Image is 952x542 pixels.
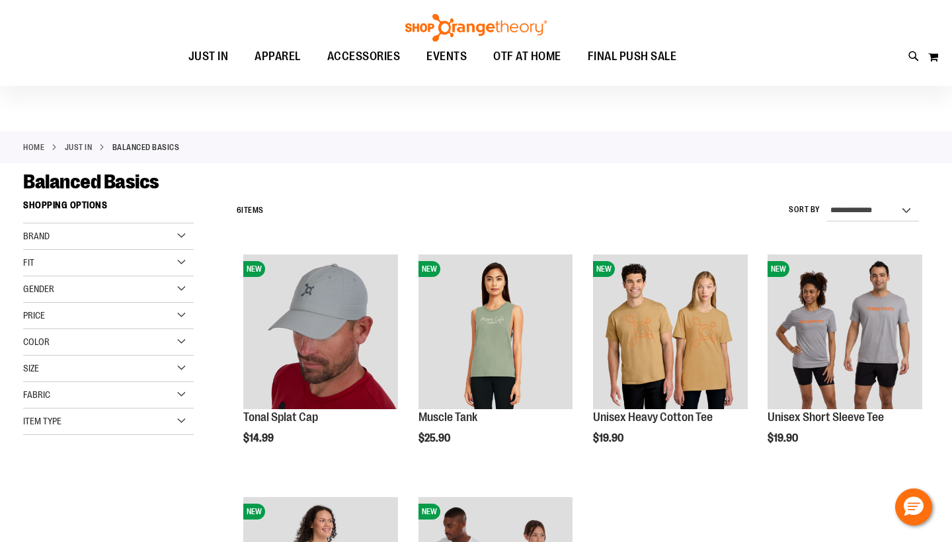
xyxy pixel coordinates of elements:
span: NEW [593,261,615,277]
img: Unisex Short Sleeve Tee [768,254,922,409]
strong: Balanced Basics [112,141,180,153]
a: APPAREL [241,42,314,72]
div: product [586,248,754,478]
div: product [761,248,929,478]
span: NEW [418,504,440,520]
a: Home [23,141,44,153]
span: APPAREL [255,42,301,71]
label: Sort By [789,204,820,215]
a: ACCESSORIES [314,42,414,72]
div: product [412,248,580,478]
a: Tonal Splat Cap [243,410,318,424]
span: $19.90 [768,432,800,444]
a: OTF AT HOME [480,42,575,72]
a: JUST IN [175,42,242,71]
span: NEW [243,261,265,277]
strong: Shopping Options [23,194,194,223]
h2: Items [237,200,264,221]
a: Muscle TankNEW [418,254,573,411]
span: Balanced Basics [23,171,159,193]
img: Shop Orangetheory [403,14,549,42]
span: Brand [23,231,50,241]
a: JUST IN [65,141,93,153]
button: Hello, have a question? Let’s chat. [895,488,932,525]
a: Product image for Grey Tonal Splat CapNEW [243,254,398,411]
a: FINAL PUSH SALE [575,42,690,72]
a: Unisex Short Sleeve TeeNEW [768,254,922,411]
span: 6 [237,206,242,215]
span: NEW [243,504,265,520]
span: Color [23,336,50,347]
img: Product image for Grey Tonal Splat Cap [243,254,398,409]
a: Unisex Heavy Cotton TeeNEW [593,254,748,411]
a: EVENTS [413,42,480,72]
a: Muscle Tank [418,410,477,424]
div: product [237,248,405,478]
span: Fabric [23,389,50,400]
span: EVENTS [426,42,467,71]
img: Unisex Heavy Cotton Tee [593,254,748,409]
span: $14.99 [243,432,276,444]
span: Item Type [23,416,61,426]
span: Gender [23,284,54,294]
span: FINAL PUSH SALE [588,42,677,71]
span: NEW [768,261,789,277]
span: $19.90 [593,432,625,444]
span: NEW [418,261,440,277]
a: Unisex Short Sleeve Tee [768,410,884,424]
span: Size [23,363,39,373]
span: $25.90 [418,432,452,444]
img: Muscle Tank [418,254,573,409]
span: Fit [23,257,34,268]
a: Unisex Heavy Cotton Tee [593,410,713,424]
span: JUST IN [188,42,229,71]
span: OTF AT HOME [493,42,561,71]
span: Price [23,310,45,321]
span: ACCESSORIES [327,42,401,71]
